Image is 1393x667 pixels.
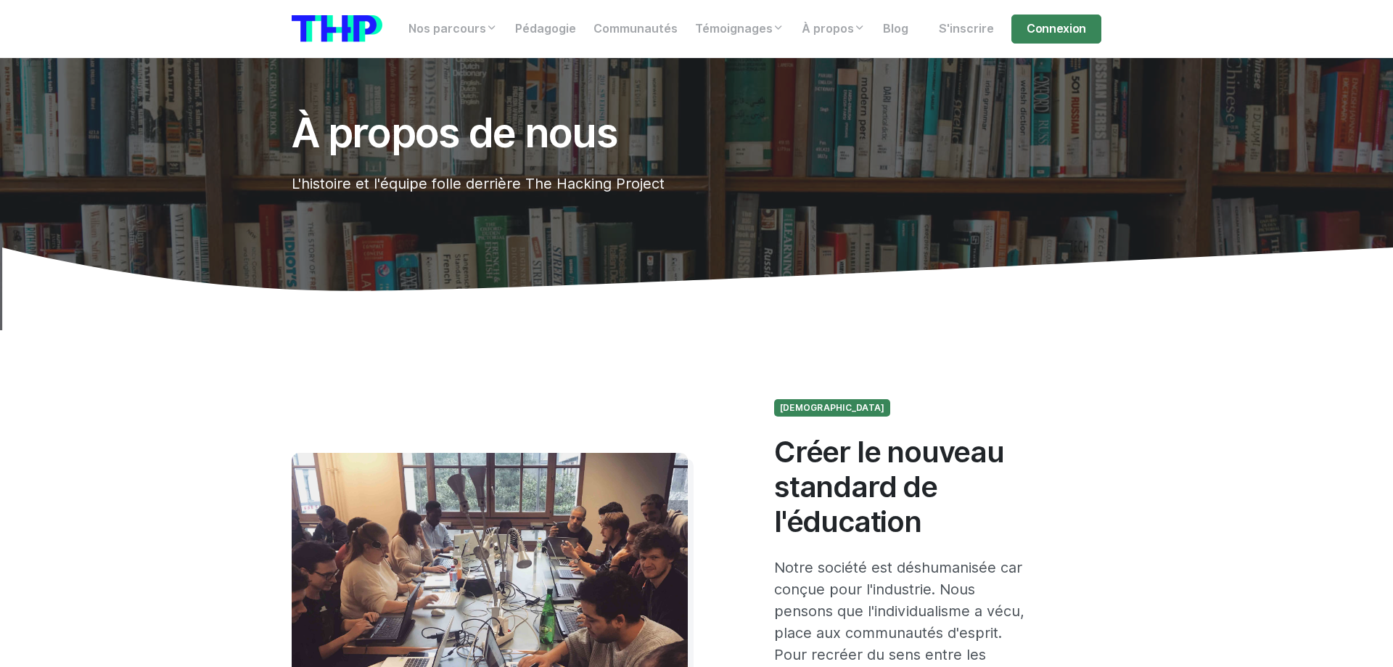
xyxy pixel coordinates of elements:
a: Communautés [585,15,686,44]
a: Témoignages [686,15,793,44]
a: Blog [874,15,917,44]
a: À propos [793,15,874,44]
a: S'inscrire [930,15,1003,44]
a: Connexion [1011,15,1101,44]
a: Pédagogie [506,15,585,44]
span: Créer le nouveau standard de l'éducation [774,435,1004,539]
p: L'histoire et l'équipe folle derrière The Hacking Project [292,173,963,195]
h1: À propos de nous [292,110,963,155]
a: Nos parcours [400,15,506,44]
img: logo [292,15,382,42]
span: [DEMOGRAPHIC_DATA] [774,399,890,417]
